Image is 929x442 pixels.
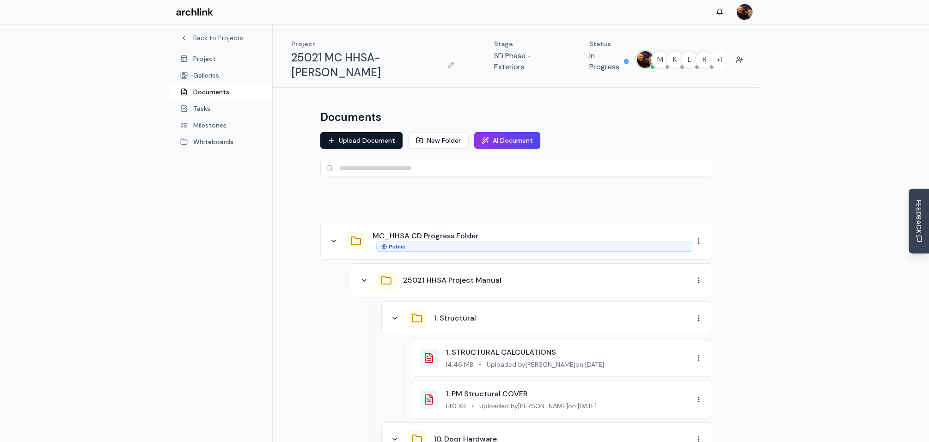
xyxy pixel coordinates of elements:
button: Send Feedback [909,188,929,254]
span: K [666,51,683,68]
span: M [652,51,668,68]
button: Upload Document [320,132,403,149]
img: MARC JONES [737,4,752,20]
span: 140 KB [446,401,466,411]
p: Project [291,39,457,48]
button: K [666,50,684,69]
p: In Progress [589,50,620,73]
button: L [680,50,699,69]
span: Public [389,243,405,250]
button: R [695,50,714,69]
span: • [479,360,481,369]
span: + 1 [711,51,727,68]
a: Back to Projects [180,33,261,42]
span: FEEDBACK [914,200,923,233]
span: 14.46 MB [446,360,473,369]
img: MARC JONES [637,51,654,68]
button: +1 [710,50,728,69]
h1: 25021 MC HHSA-[PERSON_NAME] [291,50,441,80]
img: Archlink [176,8,213,16]
div: 1. PM Structural COVER140 KB•Uploaded by[PERSON_NAME]on [DATE] [412,381,712,418]
button: MC_HHSA CD Progress Folder [373,230,478,242]
span: R [696,51,713,68]
button: MARC JONES [636,50,654,69]
p: Stage [494,39,552,48]
a: Whiteboards [169,133,272,150]
a: Galleries [169,67,272,84]
h1: Documents [320,110,381,125]
button: New Folder [408,132,469,149]
a: Project [169,50,272,67]
div: 1. STRUCTURAL CALCULATIONS14.46 MB•Uploaded by[PERSON_NAME]on [DATE] [412,339,712,377]
span: Uploaded by [PERSON_NAME] on [DATE] [479,401,597,411]
button: AI Document [474,132,540,149]
p: Status [589,39,629,48]
a: Tasks [169,100,272,117]
p: SD Phase - Exteriors [494,50,552,73]
div: MC_HHSA CD Progress FolderPublic [320,223,712,260]
span: • [471,401,474,411]
button: 25021 HHSA Project Manual [403,275,501,286]
a: 1. PM Structural COVER [446,389,528,399]
a: Documents [169,84,272,100]
button: 1. Structural [434,313,476,324]
button: M [651,50,669,69]
div: 1. Structural [381,301,712,335]
a: 1. STRUCTURAL CALCULATIONS [446,347,556,357]
span: L [681,51,698,68]
div: 25021 HHSA Project Manual [351,263,712,297]
span: Uploaded by [PERSON_NAME] on [DATE] [487,360,604,369]
a: Milestones [169,117,272,133]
